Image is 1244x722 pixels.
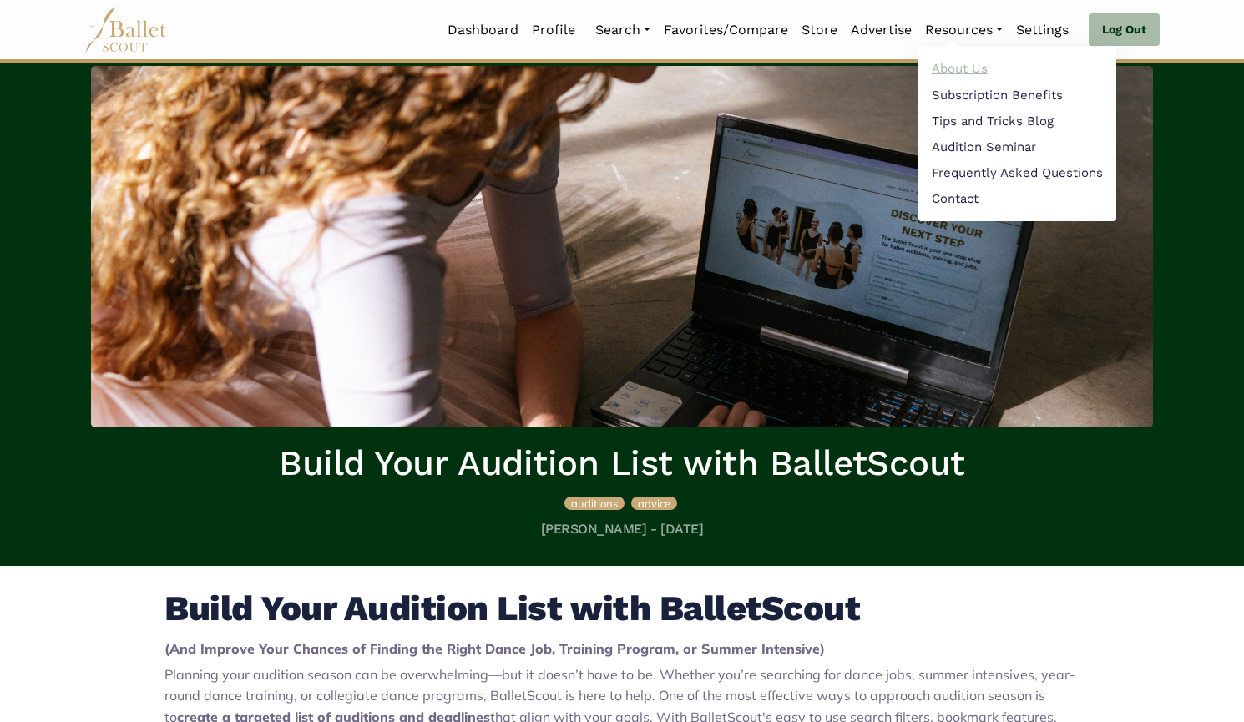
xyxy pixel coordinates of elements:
a: Store [795,13,844,48]
a: Contact [918,186,1116,212]
a: Subscription Benefits [918,82,1116,108]
span: auditions [571,497,618,510]
a: Log Out [1089,13,1160,47]
a: Profile [525,13,582,48]
img: header_image.img [91,66,1153,427]
strong: (And Improve Your Chances of Finding the Right Dance Job, Training Program, or Summer Intensive) [164,640,825,657]
strong: Build Your Audition List with BalletScout [164,588,860,629]
a: Frequently Asked Questions [918,160,1116,186]
a: advice [631,494,677,511]
span: advice [638,497,670,510]
a: Settings [1009,13,1075,48]
a: About Us [918,56,1116,82]
a: Audition Seminar [918,134,1116,159]
a: Tips and Tricks Blog [918,108,1116,134]
a: Resources [918,13,1009,48]
h5: [PERSON_NAME] - [DATE] [91,521,1153,538]
h1: Build Your Audition List with BalletScout [91,441,1153,487]
a: Search [589,13,657,48]
ul: Resources [918,47,1116,222]
a: Dashboard [441,13,525,48]
a: auditions [564,494,628,511]
a: Favorites/Compare [657,13,795,48]
a: Advertise [844,13,918,48]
